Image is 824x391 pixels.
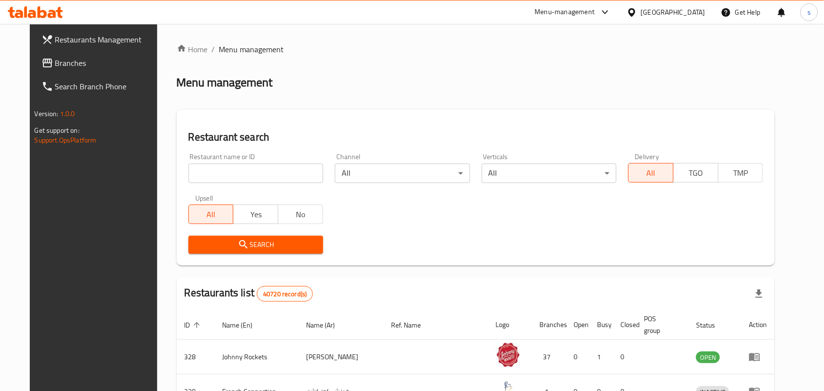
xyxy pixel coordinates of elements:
[35,107,59,120] span: Version:
[482,164,617,183] div: All
[55,57,160,69] span: Branches
[749,351,767,363] div: Menu
[177,75,273,90] h2: Menu management
[590,340,613,374] td: 1
[590,310,613,340] th: Busy
[566,340,590,374] td: 0
[335,164,470,183] div: All
[237,207,274,222] span: Yes
[34,51,167,75] a: Branches
[644,313,677,336] span: POS group
[177,340,215,374] td: 328
[185,286,313,302] h2: Restaurants list
[306,319,348,331] span: Name (Ar)
[55,34,160,45] span: Restaurants Management
[747,282,771,306] div: Export file
[177,43,775,55] nav: breadcrumb
[741,310,775,340] th: Action
[641,7,705,18] div: [GEOGRAPHIC_DATA]
[696,351,720,363] div: OPEN
[678,166,715,180] span: TGO
[613,340,637,374] td: 0
[278,205,323,224] button: No
[188,236,323,254] button: Search
[566,310,590,340] th: Open
[696,319,728,331] span: Status
[488,310,532,340] th: Logo
[282,207,319,222] span: No
[35,124,80,137] span: Get support on:
[35,134,97,146] a: Support.OpsPlatform
[60,107,75,120] span: 1.0.0
[55,81,160,92] span: Search Branch Phone
[196,239,315,251] span: Search
[722,166,760,180] span: TMP
[628,163,674,183] button: All
[193,207,230,222] span: All
[298,340,383,374] td: [PERSON_NAME]
[257,286,313,302] div: Total records count
[188,130,763,144] h2: Restaurant search
[34,75,167,98] a: Search Branch Phone
[532,310,566,340] th: Branches
[696,352,720,363] span: OPEN
[219,43,284,55] span: Menu management
[532,340,566,374] td: 37
[223,319,266,331] span: Name (En)
[613,310,637,340] th: Closed
[215,340,299,374] td: Johnny Rockets
[673,163,719,183] button: TGO
[257,289,312,299] span: 40720 record(s)
[233,205,278,224] button: Yes
[188,164,323,183] input: Search for restaurant name or ID..
[34,28,167,51] a: Restaurants Management
[718,163,763,183] button: TMP
[496,343,520,367] img: Johnny Rockets
[535,6,595,18] div: Menu-management
[807,7,811,18] span: s
[633,166,670,180] span: All
[212,43,215,55] li: /
[177,43,208,55] a: Home
[391,319,433,331] span: Ref. Name
[195,195,213,202] label: Upsell
[635,153,659,160] label: Delivery
[185,319,203,331] span: ID
[188,205,234,224] button: All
